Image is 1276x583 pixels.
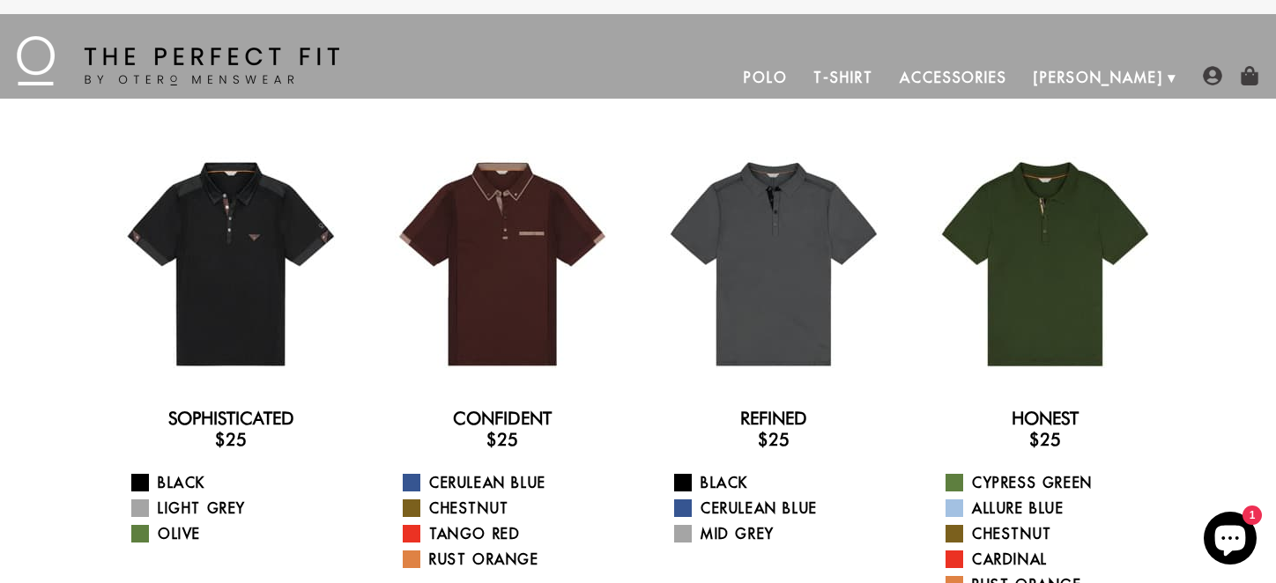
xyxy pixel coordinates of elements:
a: Chestnut [946,523,1167,544]
a: Allure Blue [946,498,1167,519]
a: Black [674,472,895,493]
img: The Perfect Fit - by Otero Menswear - Logo [17,36,339,85]
a: T-Shirt [800,56,886,99]
a: Mid Grey [674,523,895,544]
a: Cypress Green [946,472,1167,493]
a: Confident [453,408,552,429]
a: Cerulean Blue [403,472,624,493]
a: Chestnut [403,498,624,519]
h3: $25 [109,429,352,450]
img: user-account-icon.png [1203,66,1222,85]
h3: $25 [924,429,1167,450]
a: Cardinal [946,549,1167,570]
h3: $25 [652,429,895,450]
a: Cerulean Blue [674,498,895,519]
inbox-online-store-chat: Shopify online store chat [1198,512,1262,569]
a: Sophisticated [168,408,294,429]
a: Polo [731,56,801,99]
a: Light Grey [131,498,352,519]
a: Black [131,472,352,493]
a: Tango Red [403,523,624,544]
a: Honest [1012,408,1079,429]
a: [PERSON_NAME] [1020,56,1176,99]
a: Accessories [887,56,1020,99]
img: shopping-bag-icon.png [1240,66,1259,85]
a: Refined [740,408,807,429]
a: Rust Orange [403,549,624,570]
h3: $25 [381,429,624,450]
a: Olive [131,523,352,544]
